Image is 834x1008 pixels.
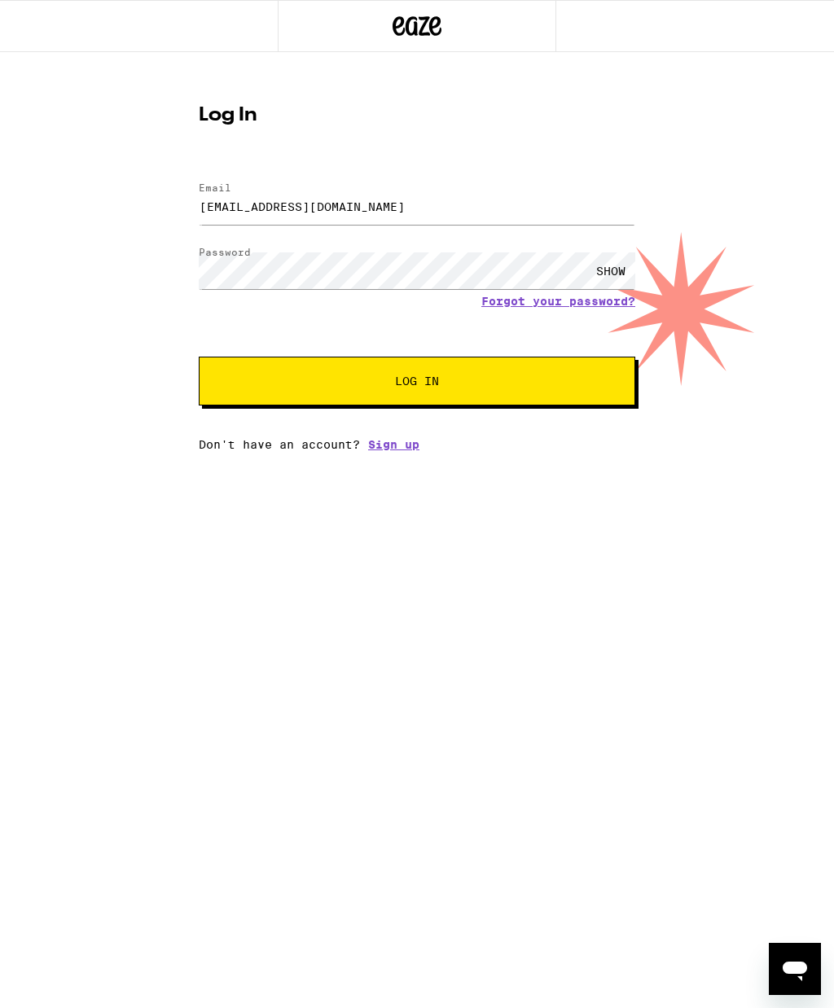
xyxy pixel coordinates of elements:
[769,943,821,995] iframe: Button to launch messaging window
[199,182,231,193] label: Email
[368,438,419,451] a: Sign up
[199,247,251,257] label: Password
[199,357,635,405] button: Log In
[199,106,635,125] h1: Log In
[586,252,635,289] div: SHOW
[199,188,635,225] input: Email
[481,295,635,308] a: Forgot your password?
[395,375,439,387] span: Log In
[199,438,635,451] div: Don't have an account?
